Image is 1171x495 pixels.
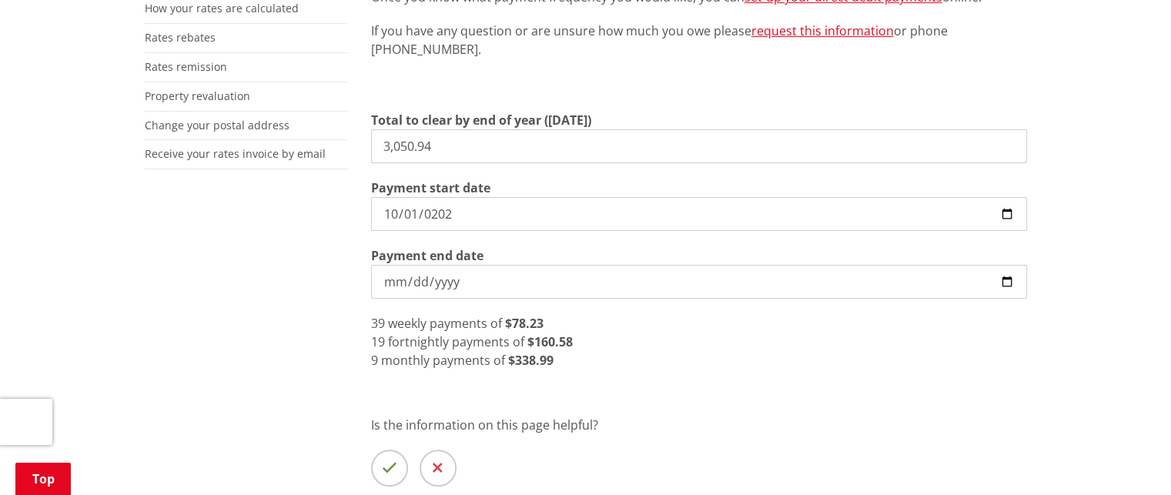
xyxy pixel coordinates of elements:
[527,333,573,350] strong: $160.58
[751,22,894,39] a: request this information
[145,1,299,15] a: How your rates are calculated
[371,179,490,197] label: Payment start date
[371,111,591,129] label: Total to clear by end of year ([DATE])
[388,315,502,332] span: weekly payments of
[145,59,227,74] a: Rates remission
[381,352,505,369] span: monthly payments of
[388,333,524,350] span: fortnightly payments of
[145,89,250,103] a: Property revaluation
[505,315,544,332] strong: $78.23
[145,118,289,132] a: Change your postal address
[371,416,1027,434] p: Is the information on this page helpful?
[145,146,326,161] a: Receive your rates invoice by email
[371,246,483,265] label: Payment end date
[1100,430,1156,486] iframe: Messenger Launcher
[145,30,216,45] a: Rates rebates
[508,352,554,369] strong: $338.99
[371,22,1027,59] p: If you have any question or are unsure how much you owe please or phone [PHONE_NUMBER].
[371,352,378,369] span: 9
[371,315,385,332] span: 39
[15,463,71,495] a: Top
[371,333,385,350] span: 19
